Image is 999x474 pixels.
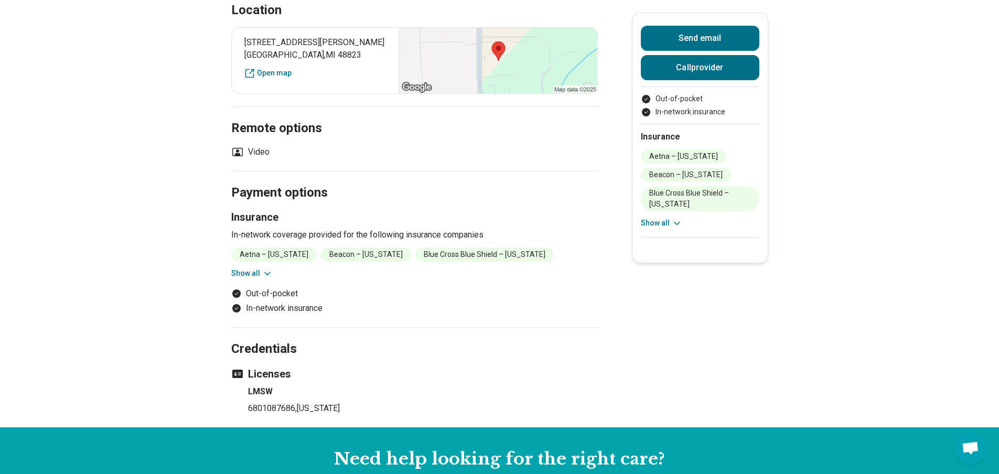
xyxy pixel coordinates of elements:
[641,93,759,104] li: Out-of-pocket
[321,247,411,262] li: Beacon – [US_STATE]
[641,93,759,117] ul: Payment options
[641,55,759,80] button: Callprovider
[248,402,598,415] p: 6801087686
[295,403,340,413] span: , [US_STATE]
[231,229,598,241] p: In-network coverage provided for the following insurance companies
[231,315,598,358] h2: Credentials
[641,168,731,182] li: Beacon – [US_STATE]
[641,186,759,211] li: Blue Cross Blue Shield – [US_STATE]
[244,36,386,49] span: [STREET_ADDRESS][PERSON_NAME]
[641,218,682,229] button: Show all
[231,247,317,262] li: Aetna – [US_STATE]
[641,106,759,117] li: In-network insurance
[231,146,270,158] li: Video
[231,94,598,137] h2: Remote options
[415,247,554,262] li: Blue Cross Blue Shield – [US_STATE]
[955,432,986,464] div: Open chat
[231,287,598,315] ul: Payment options
[244,68,386,79] a: Open map
[641,149,726,164] li: Aetna – [US_STATE]
[641,131,759,143] h2: Insurance
[231,2,282,19] h2: Location
[231,287,598,300] li: Out-of-pocket
[248,385,598,398] h4: LMSW
[231,367,598,381] h3: Licenses
[231,268,273,279] button: Show all
[8,448,991,470] h2: Need help looking for the right care?
[231,302,598,315] li: In-network insurance
[641,26,759,51] button: Send email
[231,210,598,224] h3: Insurance
[244,49,386,61] span: [GEOGRAPHIC_DATA] , MI 48823
[231,159,598,202] h2: Payment options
